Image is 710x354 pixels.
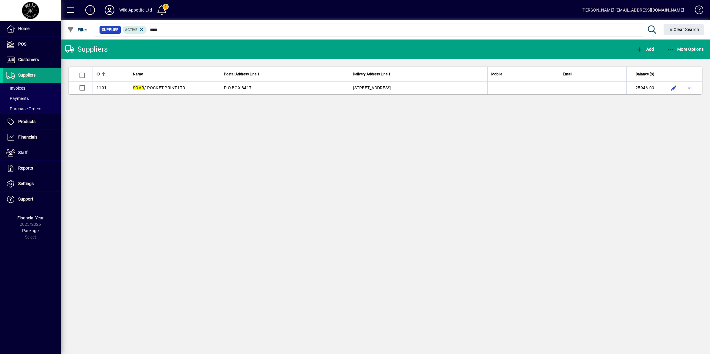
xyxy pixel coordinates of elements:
span: [STREET_ADDRESS] [353,85,391,90]
span: Support [18,197,33,201]
span: Staff [18,150,28,155]
button: More options [685,83,695,93]
a: POS [3,37,61,52]
span: Balance ($) [636,71,654,77]
span: Name [133,71,143,77]
span: Postal Address Line 1 [224,71,259,77]
div: Name [133,71,216,77]
a: Reports [3,161,61,176]
span: P O BOX 8417 [224,85,252,90]
button: More Options [665,44,705,55]
div: ID [96,71,110,77]
span: Package [22,228,39,233]
span: Financials [18,135,37,139]
span: Customers [18,57,39,62]
a: Purchase Orders [3,104,61,114]
button: Filter [66,24,89,35]
span: Add [636,47,654,52]
span: Home [18,26,29,31]
span: Suppliers [18,73,35,77]
a: Products [3,114,61,129]
a: Payments [3,93,61,104]
span: Financial Year [17,215,44,220]
span: 1191 [96,85,106,90]
button: Clear [664,24,704,35]
span: More Options [667,47,704,52]
span: Products [18,119,35,124]
button: Add [80,5,100,15]
span: Active [125,28,137,32]
button: Profile [100,5,119,15]
a: Settings [3,176,61,191]
div: Suppliers [65,44,108,54]
span: ID [96,71,100,77]
a: Staff [3,145,61,160]
span: Purchase Orders [6,106,41,111]
div: Balance ($) [630,71,660,77]
span: Clear Search [668,27,699,32]
div: Mobile [491,71,556,77]
div: Wild Appetite Ltd [119,5,152,15]
span: Settings [18,181,34,186]
span: Filter [67,27,87,32]
span: Email [563,71,572,77]
span: / ROCKET PRINT LTD [133,85,185,90]
div: [PERSON_NAME] [EMAIL_ADDRESS][DOMAIN_NAME] [581,5,684,15]
em: SOAR [133,85,144,90]
a: Customers [3,52,61,67]
div: Email [563,71,623,77]
span: Delivery Address Line 1 [353,71,390,77]
mat-chip: Activation Status: Active [123,26,147,34]
span: POS [18,42,26,46]
a: Invoices [3,83,61,93]
button: Add [634,44,655,55]
td: 25946.09 [626,82,663,94]
a: Financials [3,130,61,145]
span: Invoices [6,86,25,91]
a: Support [3,192,61,207]
a: Knowledge Base [690,1,702,21]
button: Edit [669,83,679,93]
span: Supplier [102,27,118,33]
span: Mobile [491,71,502,77]
span: Reports [18,166,33,170]
span: Payments [6,96,29,101]
a: Home [3,21,61,36]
